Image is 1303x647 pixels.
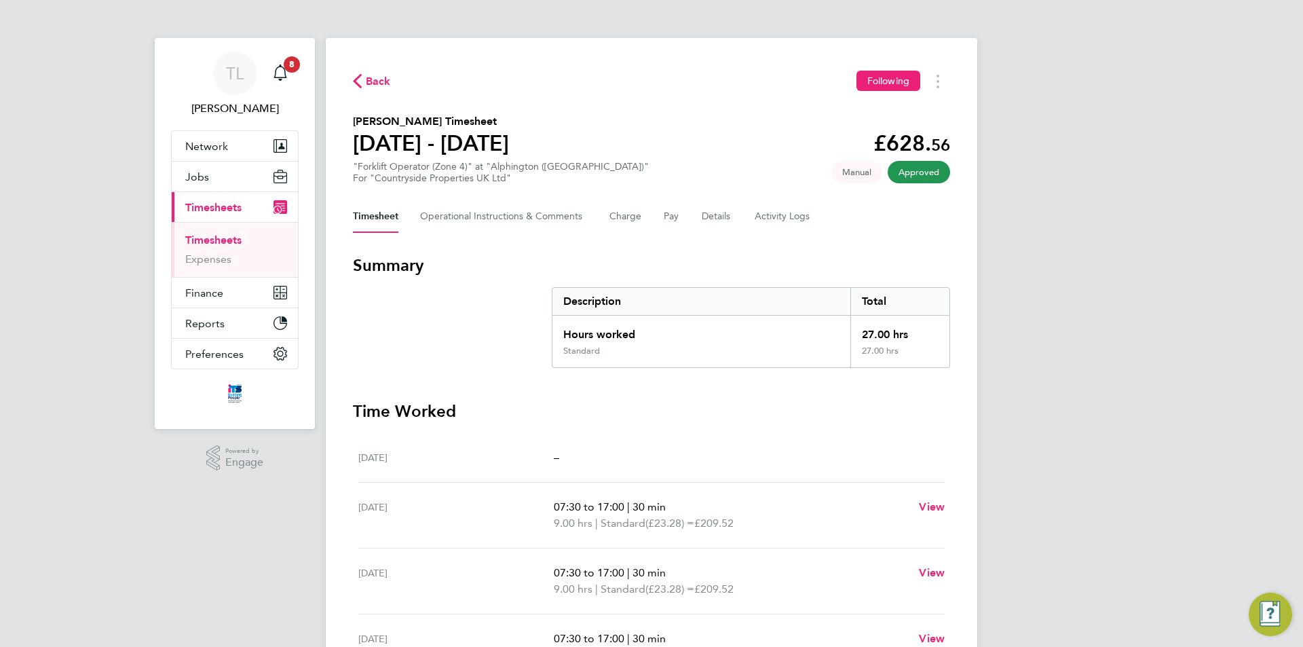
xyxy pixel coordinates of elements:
button: Operational Instructions & Comments [420,200,588,233]
a: Powered byEngage [206,445,264,471]
span: 07:30 to 17:00 [554,632,624,645]
span: 9.00 hrs [554,583,592,595]
span: Engage [225,457,263,468]
span: This timesheet has been approved. [888,161,950,183]
button: Preferences [172,339,298,369]
div: 27.00 hrs [850,346,949,367]
button: Finance [172,278,298,308]
span: View [919,632,945,645]
span: | [595,517,598,530]
button: Timesheet [353,200,398,233]
span: 07:30 to 17:00 [554,500,624,513]
a: TL[PERSON_NAME] [171,52,299,117]
div: [DATE] [358,499,554,532]
button: Following [856,71,920,91]
span: Powered by [225,445,263,457]
div: Standard [563,346,600,356]
span: TL [226,64,244,82]
button: Charge [609,200,642,233]
a: View [919,631,945,647]
span: Finance [185,286,223,299]
a: Go to home page [171,383,299,405]
div: For "Countryside Properties UK Ltd" [353,172,649,184]
span: Standard [601,581,645,597]
span: View [919,500,945,513]
span: This timesheet was manually created. [831,161,882,183]
span: Following [867,75,909,87]
span: 30 min [632,500,666,513]
span: 56 [931,135,950,155]
span: Timesheets [185,201,242,214]
span: (£23.28) = [645,517,694,530]
div: [DATE] [358,449,554,466]
a: 8 [267,52,294,95]
span: Reports [185,317,225,330]
a: Expenses [185,253,231,265]
button: Back [353,73,391,90]
span: | [627,632,630,645]
span: 9.00 hrs [554,517,592,530]
span: | [595,583,598,595]
div: [DATE] [358,565,554,597]
button: Engage Resource Center [1249,593,1292,636]
span: 30 min [632,566,666,579]
nav: Main navigation [155,38,315,429]
div: Description [552,288,850,315]
span: £209.52 [694,583,734,595]
span: £209.52 [694,517,734,530]
div: Total [850,288,949,315]
h1: [DATE] - [DATE] [353,130,509,157]
span: 30 min [632,632,666,645]
h3: Time Worked [353,401,950,422]
a: View [919,499,945,515]
button: Activity Logs [755,200,812,233]
div: Hours worked [552,316,850,346]
span: – [554,451,559,464]
span: Back [366,73,391,90]
span: | [627,500,630,513]
span: Preferences [185,348,244,361]
button: Details [702,200,733,233]
h2: [PERSON_NAME] Timesheet [353,113,509,130]
div: Summary [552,287,950,368]
button: Jobs [172,162,298,191]
span: Tim Lerwill [171,100,299,117]
button: Timesheets [172,192,298,222]
button: Reports [172,308,298,338]
span: 8 [284,56,300,73]
div: Timesheets [172,222,298,277]
app-decimal: £628. [873,130,950,156]
button: Pay [664,200,680,233]
div: 27.00 hrs [850,316,949,346]
a: Timesheets [185,234,242,246]
span: | [627,566,630,579]
span: Jobs [185,170,209,183]
a: View [919,565,945,581]
span: View [919,566,945,579]
button: Network [172,131,298,161]
button: Timesheets Menu [926,71,950,92]
span: (£23.28) = [645,583,694,595]
div: "Forklift Operator (Zone 4)" at "Alphington ([GEOGRAPHIC_DATA])" [353,161,649,184]
span: Network [185,140,228,153]
h3: Summary [353,255,950,276]
img: itsconstruction-logo-retina.png [225,383,244,405]
span: Standard [601,515,645,532]
span: 07:30 to 17:00 [554,566,624,579]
